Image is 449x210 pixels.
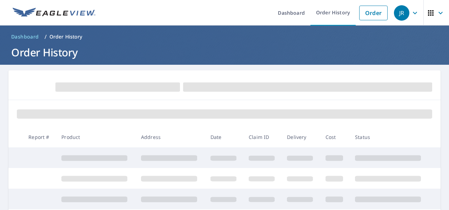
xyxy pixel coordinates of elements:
[135,127,205,147] th: Address
[394,5,409,21] div: JR
[8,31,441,42] nav: breadcrumb
[49,33,82,40] p: Order History
[205,127,243,147] th: Date
[8,45,441,59] h1: Order History
[359,6,388,20] a: Order
[11,33,39,40] span: Dashboard
[320,127,350,147] th: Cost
[349,127,429,147] th: Status
[8,31,42,42] a: Dashboard
[243,127,281,147] th: Claim ID
[23,127,56,147] th: Report #
[56,127,135,147] th: Product
[45,33,47,41] li: /
[13,8,95,18] img: EV Logo
[281,127,320,147] th: Delivery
